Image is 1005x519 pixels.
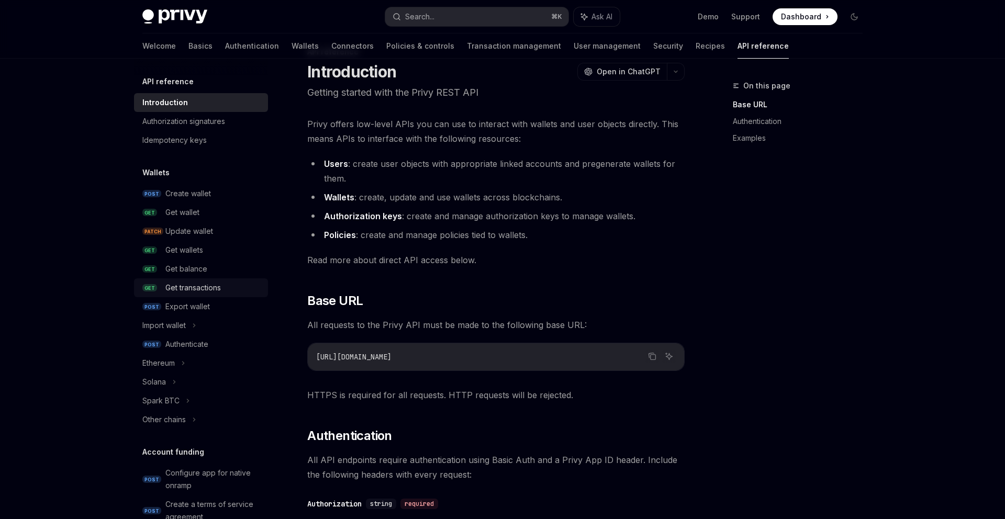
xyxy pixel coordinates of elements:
[738,33,789,59] a: API reference
[134,335,268,354] a: POSTAuthenticate
[142,446,204,458] h5: Account funding
[324,230,356,240] strong: Policies
[142,394,180,407] div: Spark BTC
[696,33,725,59] a: Recipes
[142,341,161,348] span: POST
[142,134,207,146] div: Idempotency keys
[316,352,392,362] span: [URL][DOMAIN_NAME]
[698,12,719,22] a: Demo
[385,7,568,26] button: Search...⌘K
[134,297,268,316] a: POSTExport wallet
[134,184,268,203] a: POSTCreate wallet
[307,85,685,100] p: Getting started with the Privy REST API
[324,211,402,221] strong: Authorization keys
[733,130,871,146] a: Examples
[846,8,863,25] button: Toggle dark mode
[574,33,641,59] a: User management
[307,156,685,186] li: : create user objects with appropriate linked accounts and pregenerate wallets for them.
[405,10,434,23] div: Search...
[165,338,208,351] div: Authenticate
[134,131,268,150] a: Idempotency keys
[142,265,157,273] span: GET
[142,246,157,254] span: GET
[731,12,760,22] a: Support
[574,7,620,26] button: Ask AI
[142,96,188,109] div: Introduction
[134,241,268,259] a: GETGet wallets
[225,33,279,59] a: Authentication
[597,66,661,77] span: Open in ChatGPT
[662,349,676,363] button: Ask AI
[142,376,166,388] div: Solana
[165,206,199,219] div: Get wallet
[645,349,659,363] button: Copy the contents from the code block
[142,319,186,332] div: Import wallet
[307,253,685,267] span: Read more about direct API access below.
[142,33,176,59] a: Welcome
[577,63,667,81] button: Open in ChatGPT
[307,190,685,205] li: : create, update and use wallets across blockchains.
[292,33,319,59] a: Wallets
[386,33,454,59] a: Policies & controls
[134,93,268,112] a: Introduction
[400,499,438,509] div: required
[743,80,790,92] span: On this page
[324,192,354,202] strong: Wallets
[142,209,157,217] span: GET
[134,278,268,297] a: GETGet transactions
[773,8,837,25] a: Dashboard
[142,166,170,179] h5: Wallets
[307,62,396,81] h1: Introduction
[307,318,685,332] span: All requests to the Privy API must be made to the following base URL:
[307,117,685,146] span: Privy offers low-level APIs you can use to interact with wallets and user objects directly. This ...
[134,222,268,241] a: PATCHUpdate wallet
[370,500,392,508] span: string
[165,467,262,492] div: Configure app for native onramp
[142,190,161,198] span: POST
[165,244,203,256] div: Get wallets
[142,357,175,369] div: Ethereum
[781,12,821,22] span: Dashboard
[331,33,374,59] a: Connectors
[142,476,161,483] span: POST
[134,259,268,278] a: GETGet balance
[142,115,225,128] div: Authorization signatures
[733,96,871,113] a: Base URL
[165,300,210,313] div: Export wallet
[142,75,194,88] h5: API reference
[134,203,268,222] a: GETGet wallet
[134,464,268,495] a: POSTConfigure app for native onramp
[165,225,213,238] div: Update wallet
[307,453,685,482] span: All API endpoints require authentication using Basic Auth and a Privy App ID header. Include the ...
[307,427,392,444] span: Authentication
[551,13,562,21] span: ⌘ K
[165,187,211,200] div: Create wallet
[733,113,871,130] a: Authentication
[307,388,685,402] span: HTTPS is required for all requests. HTTP requests will be rejected.
[307,228,685,242] li: : create and manage policies tied to wallets.
[165,281,221,294] div: Get transactions
[142,228,163,235] span: PATCH
[142,507,161,515] span: POST
[142,9,207,24] img: dark logo
[591,12,612,22] span: Ask AI
[307,209,685,223] li: : create and manage authorization keys to manage wallets.
[142,284,157,292] span: GET
[324,159,348,169] strong: Users
[142,303,161,311] span: POST
[307,499,362,509] div: Authorization
[134,112,268,131] a: Authorization signatures
[188,33,213,59] a: Basics
[142,413,186,426] div: Other chains
[307,292,363,309] span: Base URL
[467,33,561,59] a: Transaction management
[653,33,683,59] a: Security
[165,263,207,275] div: Get balance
